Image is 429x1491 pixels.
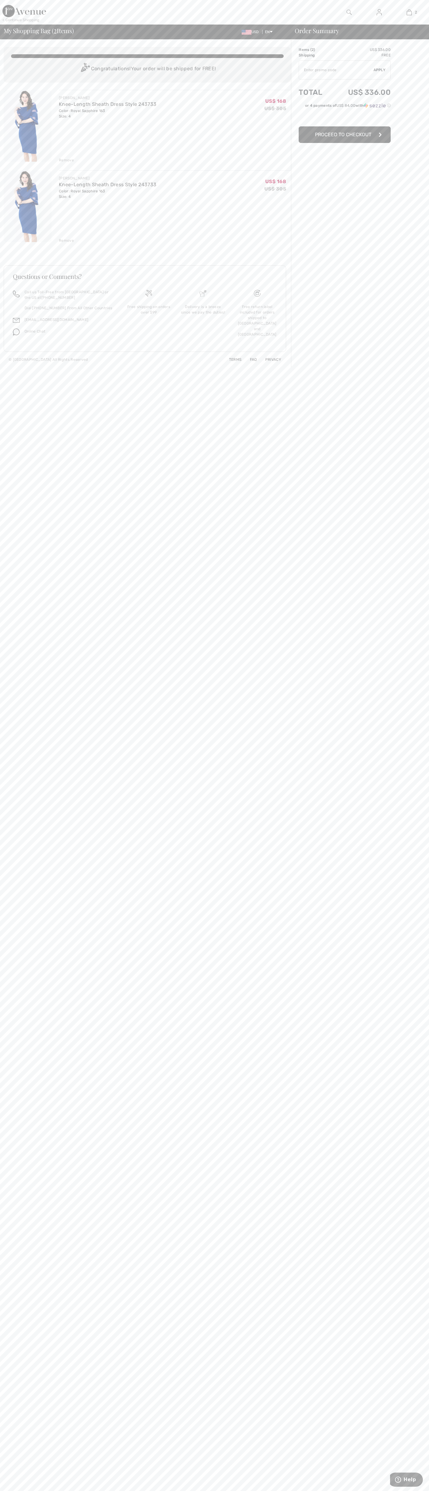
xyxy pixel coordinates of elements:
div: Color: Royal Sapphire 163 Size: 4 [59,188,156,199]
div: or 4 payments ofUS$ 84.00withSezzle Click to learn more about Sezzle [299,103,391,110]
a: Knee-Length Sheath Dress Style 243733 [59,101,156,107]
img: My Bag [407,9,412,16]
div: < Continue Shopping [2,17,40,23]
img: search the website [347,9,352,16]
img: call [13,291,20,297]
div: Free return label included for orders shipped to [GEOGRAPHIC_DATA] and [GEOGRAPHIC_DATA] [235,304,279,337]
span: US$ 168 [265,98,286,104]
a: Terms [222,357,242,362]
span: Proceed to Checkout [315,132,371,137]
img: email [13,317,20,324]
span: EN [265,30,273,34]
span: Apply [373,67,386,73]
div: Remove [59,238,74,243]
div: Congratulations! Your order will be shipped for FREE! [11,63,284,75]
div: © [GEOGRAPHIC_DATA] All Rights Reserved [9,357,88,362]
img: My Info [377,9,382,16]
div: [PERSON_NAME] [59,95,156,101]
img: Free shipping on orders over $99 [145,290,152,297]
span: 2 [54,26,57,34]
img: Free shipping on orders over $99 [254,290,261,297]
div: Color: Royal Sapphire 163 Size: 4 [59,108,156,119]
div: Remove [59,157,74,163]
img: Knee-Length Sheath Dress Style 243733 [4,170,52,242]
div: [PERSON_NAME] [59,175,156,181]
td: Free [331,52,391,58]
a: 2 [394,9,424,16]
td: Total [299,82,331,103]
img: chat [13,329,20,335]
span: US$ 84.00 [336,103,355,108]
a: Knee-Length Sheath Dress Style 243733 [59,182,156,187]
p: Dial [PHONE_NUMBER] From All Other Countries [25,305,114,311]
div: or 4 payments of with [305,103,391,108]
img: Sezzle [364,103,386,108]
s: US$ 305 [264,186,286,192]
p: Call us Toll-Free from [GEOGRAPHIC_DATA] or the US at [25,289,114,300]
h3: Questions or Comments? [13,273,277,279]
span: US$ 168 [265,179,286,184]
span: USD [242,30,261,34]
td: US$ 336.00 [331,82,391,103]
a: Sign In [372,9,387,16]
s: US$ 305 [264,106,286,111]
a: Privacy [258,357,281,362]
span: Online Chat [25,329,45,333]
a: [EMAIL_ADDRESS][DOMAIN_NAME] [25,318,88,322]
td: US$ 336.00 [331,47,391,52]
span: My Shopping Bag ( Items) [4,28,74,34]
iframe: Opens a widget where you can find more information [390,1473,423,1488]
button: Proceed to Checkout [299,126,391,143]
span: 2 [415,10,417,15]
td: Items ( ) [299,47,331,52]
img: Delivery is a breeze since we pay the duties! [200,290,206,297]
div: Free shipping on orders over $99 [127,304,171,315]
input: Promo code [299,61,373,79]
iframe: PayPal-paypal [299,110,391,124]
a: FAQ [243,357,257,362]
span: 2 [312,48,314,52]
img: 1ère Avenue [2,5,46,17]
a: [PHONE_NUMBER] [41,295,75,300]
div: Delivery is a breeze since we pay the duties! [181,304,225,315]
img: US Dollar [242,30,251,35]
td: Shipping [299,52,331,58]
div: Order Summary [287,28,425,34]
img: Congratulation2.svg [79,63,91,75]
img: Knee-Length Sheath Dress Style 243733 [4,90,52,162]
